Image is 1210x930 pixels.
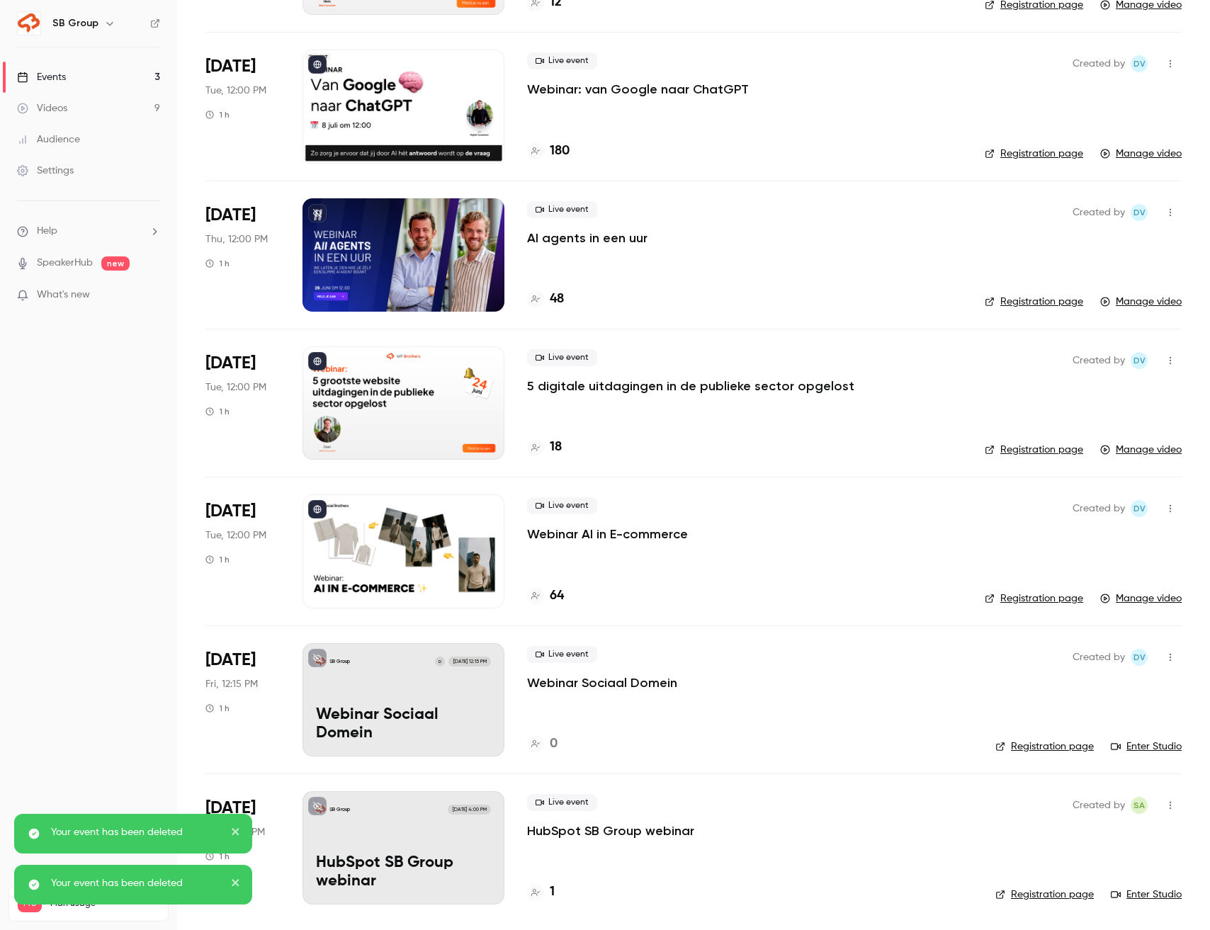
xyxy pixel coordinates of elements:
span: [DATE] 4:00 PM [448,805,490,815]
a: Manage video [1100,147,1182,161]
span: SA [1133,797,1145,814]
a: Enter Studio [1111,888,1182,902]
a: HubSpot SB Group webinarSB Group[DATE] 4:00 PMHubSpot SB Group webinar [302,791,504,905]
span: Created by [1073,500,1125,517]
span: Tue, 12:00 PM [205,84,266,98]
a: SpeakerHub [37,256,93,271]
a: 18 [527,438,562,457]
span: Created by [1073,204,1125,221]
div: 1 h [205,554,230,565]
h6: SB Group [52,16,98,30]
a: Registration page [995,888,1094,902]
iframe: Noticeable Trigger [143,289,160,302]
span: Live event [527,497,597,514]
span: Dante van der heijden [1131,204,1148,221]
div: 1 h [205,406,230,417]
div: Jun 26 Thu, 12:00 PM (Europe/Amsterdam) [205,198,280,312]
span: Dante van der heijden [1131,55,1148,72]
a: Registration page [985,591,1083,606]
div: D [434,656,446,667]
div: Jun 24 Tue, 12:00 PM (Europe/Amsterdam) [205,346,280,460]
li: help-dropdown-opener [17,224,160,239]
span: Live event [527,52,597,69]
a: 180 [527,142,570,161]
a: 1 [527,883,555,902]
span: Fri, 12:15 PM [205,677,258,691]
a: Manage video [1100,295,1182,309]
a: Registration page [995,739,1094,754]
span: Dante van der heijden [1131,649,1148,666]
span: new [101,256,130,271]
span: [DATE] [205,649,256,671]
span: [DATE] 12:15 PM [448,657,490,667]
span: Created by [1073,649,1125,666]
a: Webinar Sociaal Domein [527,674,677,691]
h4: 180 [550,142,570,161]
h4: 64 [550,586,564,606]
span: Live event [527,646,597,663]
a: Registration page [985,147,1083,161]
div: Audience [17,132,80,147]
a: Manage video [1100,443,1182,457]
a: Webinar Sociaal DomeinSB GroupD[DATE] 12:15 PMWebinar Sociaal Domein [302,643,504,756]
div: Events [17,70,66,84]
img: SB Group [18,12,40,35]
a: 48 [527,290,564,309]
span: [DATE] [205,500,256,523]
h4: 1 [550,883,555,902]
button: close [231,876,241,893]
span: Help [37,224,57,239]
div: Videos [17,101,67,115]
a: 0 [527,735,558,754]
span: Tue, 12:00 PM [205,380,266,395]
h4: 48 [550,290,564,309]
span: Live event [527,349,597,366]
h4: 18 [550,438,562,457]
div: Jul 8 Tue, 12:00 PM (Europe/Amsterdam) [205,50,280,163]
p: Your event has been deleted [51,876,221,890]
span: Dante van der heijden [1131,500,1148,517]
span: [DATE] [205,352,256,375]
a: 5 digitale uitdagingen in de publieke sector opgelost [527,378,854,395]
span: Live event [527,794,597,811]
div: 1 h [205,703,230,714]
p: Your event has been deleted [51,825,221,839]
p: HubSpot SB Group webinar [316,854,491,891]
div: Settings [17,164,74,178]
a: Webinar: van Google naar ChatGPT [527,81,749,98]
div: May 23 Fri, 12:15 PM (Europe/Amsterdam) [205,643,280,756]
a: Registration page [985,295,1083,309]
h4: 0 [550,735,558,754]
span: Dv [1133,352,1146,369]
a: Webinar AI in E-commerce [527,526,688,543]
p: SB Group [329,658,350,665]
div: May 27 Tue, 12:00 PM (Europe/Amsterdam) [205,494,280,608]
span: Steven Ammerlaan [1131,797,1148,814]
span: Dv [1133,649,1146,666]
span: Created by [1073,55,1125,72]
span: Live event [527,201,597,218]
p: SB Group [329,806,350,813]
a: Registration page [985,443,1083,457]
span: Dante van der heijden [1131,352,1148,369]
span: Created by [1073,797,1125,814]
p: Webinar Sociaal Domein [316,706,491,743]
span: Tue, 12:00 PM [205,528,266,543]
span: Dv [1133,500,1146,517]
div: May 22 Thu, 4:00 PM (Europe/Amsterdam) [205,791,280,905]
a: HubSpot SB Group webinar [527,822,694,839]
span: What's new [37,288,90,302]
button: close [231,825,241,842]
div: 1 h [205,258,230,269]
span: Dv [1133,204,1146,221]
span: Thu, 12:00 PM [205,232,268,246]
a: Enter Studio [1111,739,1182,754]
span: [DATE] [205,55,256,78]
a: AI agents in een uur [527,229,648,246]
a: Manage video [1100,591,1182,606]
